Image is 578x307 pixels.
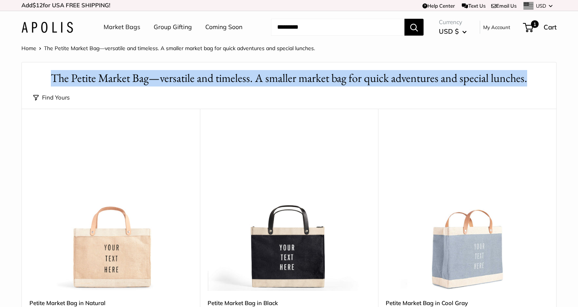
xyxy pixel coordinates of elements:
[33,92,70,103] button: Find Yours
[462,3,485,9] a: Text Us
[21,43,315,53] nav: Breadcrumb
[104,21,140,33] a: Market Bags
[386,128,549,291] a: Petite Market Bag in Cool GrayPetite Market Bag in Cool Gray
[208,128,370,291] img: description_Make it yours with custom printed text.
[29,128,192,291] img: Petite Market Bag in Natural
[524,21,557,33] a: 1 Cart
[439,25,467,38] button: USD $
[483,23,510,32] a: My Account
[208,128,370,291] a: description_Make it yours with custom printed text.Petite Market Bag in Black
[154,21,192,33] a: Group Gifting
[544,23,557,31] span: Cart
[21,22,73,33] img: Apolis
[271,19,404,36] input: Search...
[439,17,467,28] span: Currency
[439,27,459,35] span: USD $
[386,128,549,291] img: Petite Market Bag in Cool Gray
[33,70,545,87] h1: The Petite Market Bag—versatile and timeless. A smaller market bag for quick adventures and speci...
[44,45,315,52] span: The Petite Market Bag—versatile and timeless. A smaller market bag for quick adventures and speci...
[205,21,242,33] a: Coming Soon
[404,19,424,36] button: Search
[531,20,539,28] span: 1
[32,2,43,9] span: $12
[422,3,455,9] a: Help Center
[29,128,192,291] a: Petite Market Bag in Naturaldescription_Effortless style that elevates every moment
[21,45,36,52] a: Home
[491,3,516,9] a: Email Us
[536,3,546,9] span: USD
